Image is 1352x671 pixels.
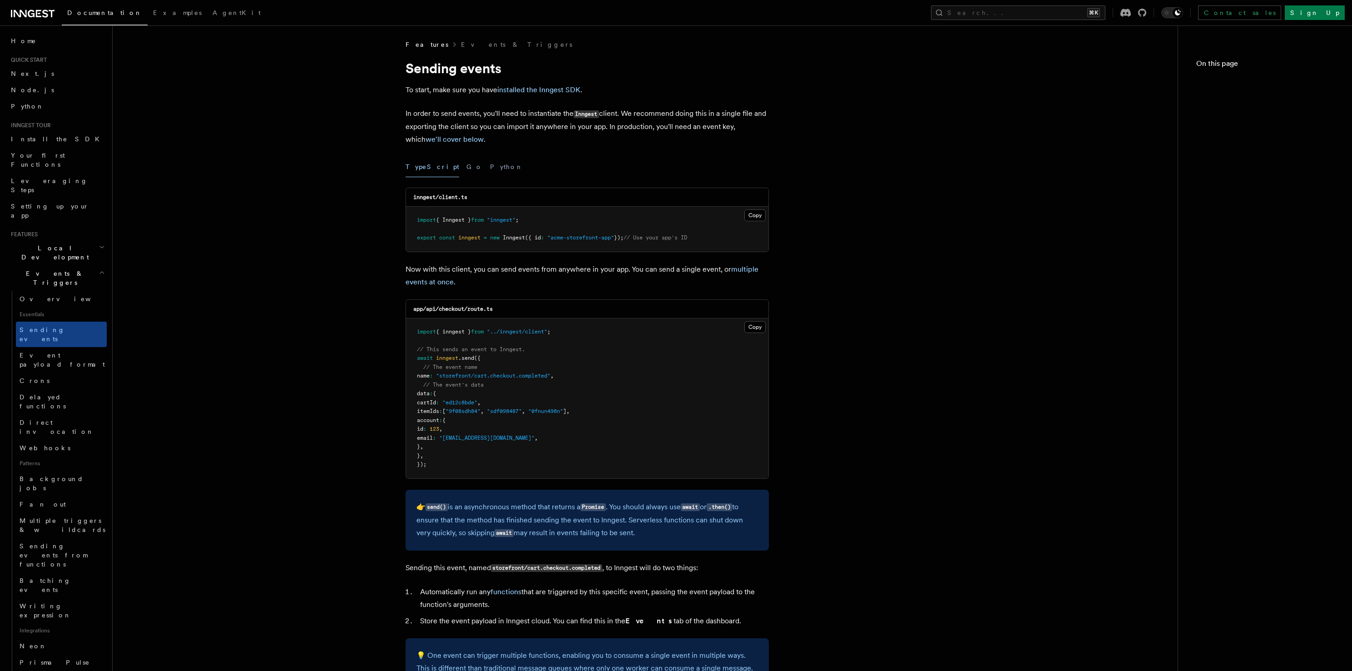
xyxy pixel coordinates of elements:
[417,234,436,241] span: export
[16,496,107,512] a: Fan out
[417,355,433,361] span: await
[426,503,448,511] code: send()
[487,217,515,223] span: "inngest"
[16,414,107,440] a: Direct invocation
[446,408,480,414] span: "9f08sdh84"
[20,377,50,384] span: Crons
[7,65,107,82] a: Next.js
[423,364,477,370] span: // The event name
[20,419,94,435] span: Direct invocation
[525,234,541,241] span: ({ id
[490,234,500,241] span: new
[436,399,439,406] span: :
[466,157,483,177] button: Go
[20,393,66,410] span: Delayed functions
[406,157,459,177] button: TypeScript
[417,399,436,406] span: cartId
[563,408,566,414] span: ]
[1087,8,1100,17] kbd: ⌘K
[416,501,758,540] p: 👉 is an asynchronous method that returns a . You should always use or to ensure that the method h...
[436,373,550,379] span: "storefront/cart.checkout.completed"
[207,3,266,25] a: AgentKit
[417,452,420,459] span: }
[7,231,38,238] span: Features
[16,512,107,538] a: Multiple triggers & wildcards
[11,135,105,143] span: Install the SDK
[213,9,261,16] span: AgentKit
[417,426,423,432] span: id
[16,538,107,572] a: Sending events from functions
[461,40,572,49] a: Events & Triggers
[67,9,142,16] span: Documentation
[487,328,547,335] span: "../inngest/client"
[413,306,493,312] code: app/api/checkout/route.ts
[20,642,47,650] span: Neon
[547,328,550,335] span: ;
[426,135,484,144] a: we'll cover below
[624,234,687,241] span: // Use your app's ID
[417,443,420,450] span: }
[20,295,113,303] span: Overview
[487,408,522,414] span: "sdf098487"
[423,426,426,432] span: :
[474,355,480,361] span: ({
[490,587,521,596] a: functions
[406,263,769,288] p: Now with this client, you can send events from anywhere in your app. You can send a single event,...
[16,572,107,598] a: Batching events
[417,615,769,627] li: Store the event payload in Inngest cloud. You can find this in the tab of the dashboard.
[566,408,570,414] span: ,
[480,408,484,414] span: ,
[16,623,107,638] span: Integrations
[20,517,105,533] span: Multiple triggers & wildcards
[439,234,455,241] span: const
[417,461,426,467] span: });
[417,435,433,441] span: email
[406,107,769,146] p: In order to send events, you'll need to instantiate the client. We recommend doing this in a sing...
[423,382,484,388] span: // The event's data
[417,417,439,423] span: account
[62,3,148,25] a: Documentation
[11,36,36,45] span: Home
[16,322,107,347] a: Sending events
[417,586,769,611] li: Automatically run any that are triggered by this specific event, passing the event payload to the...
[491,564,602,572] code: storefront/cart.checkout.completed
[20,352,105,368] span: Event payload format
[528,408,563,414] span: "0fnun498n"
[7,198,107,224] a: Setting up your app
[547,234,614,241] span: "acme-storefront-app"
[417,328,436,335] span: import
[550,373,554,379] span: ,
[1196,58,1334,73] h4: On this page
[535,435,538,441] span: ,
[7,240,107,265] button: Local Development
[20,501,66,508] span: Fan out
[16,291,107,307] a: Overview
[7,33,107,49] a: Home
[16,440,107,456] a: Webhooks
[406,84,769,96] p: To start, make sure you have .
[439,417,442,423] span: :
[11,177,88,194] span: Leveraging Steps
[433,435,436,441] span: :
[497,85,580,94] a: installed the Inngest SDK
[7,147,107,173] a: Your first Functions
[417,217,436,223] span: import
[1198,5,1281,20] a: Contact sales
[574,110,599,118] code: Inngest
[442,399,477,406] span: "ed12c8bde"
[20,577,71,593] span: Batching events
[439,408,442,414] span: :
[417,346,525,353] span: // This sends an event to Inngest.
[417,390,430,397] span: data
[625,616,674,625] strong: Events
[681,503,700,511] code: await
[707,503,732,511] code: .then()
[16,389,107,414] a: Delayed functions
[430,426,439,432] span: 123
[433,390,436,397] span: {
[495,529,514,537] code: await
[417,373,430,379] span: name
[430,373,433,379] span: :
[11,103,44,110] span: Python
[442,408,446,414] span: [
